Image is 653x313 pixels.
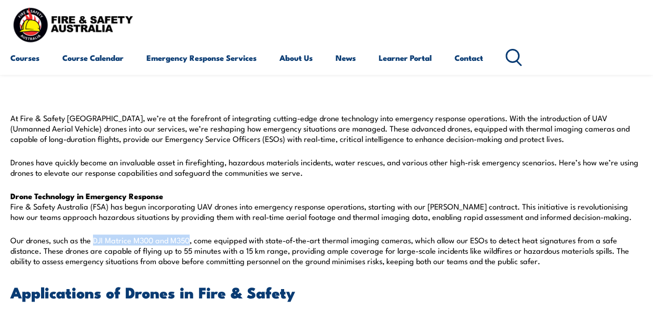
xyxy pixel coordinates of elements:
[146,45,257,70] a: Emergency Response Services
[10,235,643,266] p: Our drones, such as the DJI Matrice M300 and M350, come equipped with state-of-the-art thermal im...
[10,191,643,222] p: Fire & Safety Australia (FSA) has begun incorporating UAV drones into emergency response operatio...
[10,113,643,144] p: At Fire & Safety [GEOGRAPHIC_DATA], we’re at the forefront of integrating cutting-edge drone tech...
[279,45,313,70] a: About Us
[10,157,643,178] p: Drones have quickly become an invaluable asset in firefighting, hazardous materials incidents, wa...
[455,45,483,70] a: Contact
[379,45,432,70] a: Learner Portal
[62,45,124,70] a: Course Calendar
[336,45,356,70] a: News
[10,285,643,298] h2: Applications of Drones in Fire & Safety
[10,190,163,202] strong: Drone Technology in Emergency Response
[10,45,39,70] a: Courses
